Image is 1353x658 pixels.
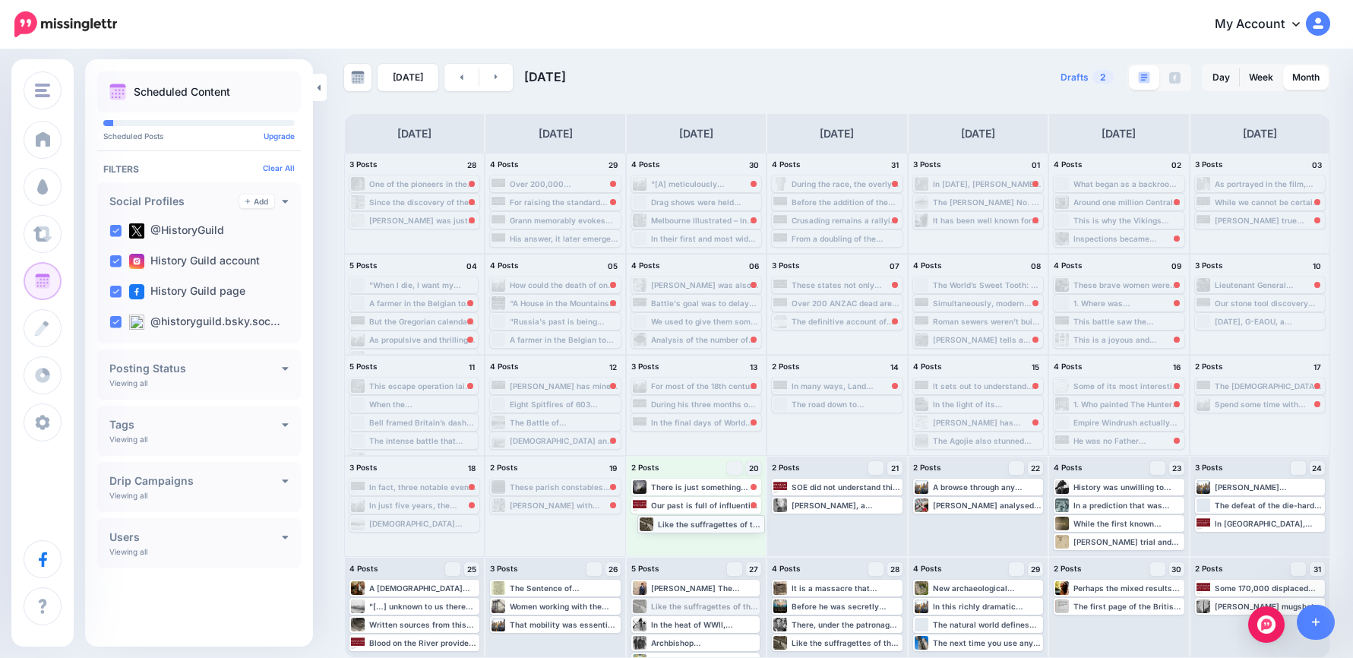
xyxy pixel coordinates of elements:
[464,461,479,475] h4: 18
[1054,261,1083,270] span: 4 Posts
[1073,216,1182,225] div: This is why the Vikings accepted all kinds of coins regardless of origin and age – provided that ...
[369,638,478,647] div: Blood on the River provides a rare, in-depth look at the political vision of enslaved people at t...
[772,362,800,371] span: 2 Posts
[510,198,618,207] div: For raising the standard against and causing the bloodshed of his subjects during the civil wars ...
[510,620,618,629] div: That mobility was essential for [DEMOGRAPHIC_DATA] communities around the harbour – such as the [...
[510,381,618,391] div: [PERSON_NAME] has mined the correspondence, and [PERSON_NAME] and complexity shine through the le...
[464,360,479,374] h4: 11
[933,418,1042,427] div: [PERSON_NAME] has created a book that is both an interesting and compelling read, as well as imme...
[887,461,903,475] a: 21
[933,381,1042,391] div: It sets out to understand why the war was never declared, why the [DEMOGRAPHIC_DATA] didn’t follo...
[1310,158,1325,172] h4: 03
[933,179,1042,188] div: In [DATE], [PERSON_NAME], a [DEMOGRAPHIC_DATA] teenager from [GEOGRAPHIC_DATA], [GEOGRAPHIC_DATA]...
[1028,259,1043,273] h4: 08
[1051,64,1123,91] a: Drafts2
[887,158,903,172] h4: 31
[933,501,1042,510] div: [PERSON_NAME] analysed over 200 written reminiscences and hundreds of settler and First Nations a...
[490,160,519,169] span: 4 Posts
[1169,259,1184,273] h4: 09
[369,454,476,463] div: As [PERSON_NAME] notes in his introduction, The Shortest History of Economics is unusual among re...
[933,638,1042,647] div: The next time you use any digital technology – from your social media feed to your online bank ac...
[1073,400,1182,409] div: 1. Who painted The Hunters in the Snow in [DATE]? History Guild Weekly History Quiz No.280 See ho...
[1215,216,1323,225] div: [PERSON_NAME] true recognition of [PERSON_NAME] nourishes his account and he builds on that stren...
[1028,562,1043,576] a: 29
[1073,501,1182,510] div: In a prediction that was instantaneously proved wrong during the Battle of [GEOGRAPHIC_DATA] in [...
[1054,564,1082,573] span: 2 Posts
[510,280,618,289] div: How could the death of one man lead to the deaths of millions in a war of unprecedented scale and...
[263,163,295,172] a: Clear All
[631,362,659,371] span: 3 Posts
[792,620,900,629] div: There, under the patronage of [US_STATE][DEMOGRAPHIC_DATA] Waffen-SS officer [PERSON_NAME], [PERS...
[792,584,900,593] div: It is a massacre that changed the contour of Aboriginal life in the centre of [GEOGRAPHIC_DATA], ...
[746,360,761,374] h4: 13
[1313,565,1321,573] span: 31
[1195,564,1223,573] span: 2 Posts
[1203,65,1239,90] a: Day
[1073,482,1182,492] div: History was unwilling to juxtapose [PERSON_NAME]’ actions with his sexuality Read more 👉 [URL] #h...
[933,198,1042,207] div: The [PERSON_NAME] No. 1 (REP type B) is destroyed in a crash in [DATE]. The No. 2 is sold to [PER...
[1031,565,1040,573] span: 29
[605,158,621,172] h4: 29
[1073,317,1182,326] div: This battle saw the [DEMOGRAPHIC_DATA] fighting courageously, managing to deny the [DEMOGRAPHIC_D...
[1215,519,1323,528] div: In [GEOGRAPHIC_DATA], they were merely bits of silver along with other silver artefacts. Read mor...
[746,562,761,576] a: 27
[1054,463,1083,472] span: 4 Posts
[913,261,942,270] span: 4 Posts
[510,602,618,611] div: Women working with the carts used to transport coal at [GEOGRAPHIC_DATA], 1900. Hidden in plain s...
[913,463,941,472] span: 2 Posts
[631,564,659,573] span: 5 Posts
[109,547,147,556] p: Viewing all
[651,602,758,611] div: Like the suffragettes of the early 20th century, women [DATE] are showing the power of visual spe...
[103,132,295,140] p: Scheduled Posts
[103,163,295,175] h4: Filters
[1073,584,1182,593] div: Perhaps the mixed results for the early modern human sample is of even greater importance. Read m...
[467,565,476,573] span: 25
[1169,360,1184,374] h4: 16
[1243,125,1277,143] h4: [DATE]
[1169,461,1184,475] a: 23
[129,315,144,330] img: bluesky-square.png
[349,261,378,270] span: 5 Posts
[510,216,618,225] div: Grann memorably evokes the excavation of food, alcohol, and other supplies by men who “burrowed t...
[605,461,621,475] h4: 19
[510,234,618,243] div: His answer, it later emerged, was “Yes, if it will get me to [GEOGRAPHIC_DATA] to see [PERSON_NAM...
[369,501,478,510] div: In just five years, the combined forces of the Axis powers managed to commit atrocities and war c...
[651,335,760,344] div: Analysis of the number of fleas and lice in [GEOGRAPHIC_DATA], in northern [GEOGRAPHIC_DATA], fou...
[35,84,50,97] img: menu.png
[913,564,942,573] span: 4 Posts
[109,363,282,374] h4: Posting Status
[605,259,621,273] h4: 05
[1215,299,1323,308] div: Our stone tool discovery pushes back the archaeological record by 700,000 years: [URL]
[631,160,660,169] span: 4 Posts
[933,620,1042,629] div: The natural world defines the limits of what we can do, and what not.” Environmental history remi...
[369,519,478,528] div: [DEMOGRAPHIC_DATA] marines used transports like this one, later repaired and used for the counter...
[510,335,618,344] div: A farmer in the Belgian town of [GEOGRAPHIC_DATA] caused an international ruckus when he moved a ...
[651,482,760,492] div: There is just something about the sword in the stone, the knights of the round table, [PERSON_NAM...
[933,436,1042,445] div: The Agojie also stunned colonialist [DEMOGRAPHIC_DATA]–as observers and, later, as enemies in the...
[109,435,147,444] p: Viewing all
[510,317,618,326] div: "Russia's past is being reinvented daily—to justify the present." #history
[1073,381,1182,391] div: Some of its most interesting conclusions reflect the extent to which [DEMOGRAPHIC_DATA] resistanc...
[14,11,117,37] img: Missinglettr
[378,64,438,91] a: [DATE]
[887,259,903,273] h4: 07
[369,620,478,629] div: Written sources from this period are rare, so silver finds are extremely important for our unders...
[490,564,518,573] span: 3 Posts
[961,125,995,143] h4: [DATE]
[792,317,900,326] div: The definitive account of one of the greatest Special Forces missions ever, the Raid of [GEOGRAPH...
[792,216,900,225] div: Crusading remains a rallying call to this day, but its role in the popular imagination ignores th...
[1215,400,1323,409] div: Spend some time with [PERSON_NAME], and you will sail oceans, survive earthquakes, peer into volc...
[349,160,378,169] span: 3 Posts
[109,476,282,486] h4: Drip Campaigns
[651,584,758,593] div: [PERSON_NAME] The Shortest History of Economics is the latest in a series of such histories, most...
[109,419,282,430] h4: Tags
[369,482,478,492] div: In fact, three notable events during WWII come to mind, whereby direct nominations from [DEMOGRAP...
[933,584,1042,593] div: New archaeological research on [GEOGRAPHIC_DATA] pushes back the date for the earliest settlement...
[369,280,476,289] div: "When I die, I want my ashes scattered over the hills where I fought with brave men." #history
[1031,464,1040,472] span: 22
[1073,198,1182,207] div: Around one million Central and [DEMOGRAPHIC_DATA] “displaced persons” were resettled by the Unite...
[1310,562,1325,576] a: 31
[464,259,479,273] h4: 04
[1102,125,1136,143] h4: [DATE]
[792,280,900,289] div: These states not only served as bastions of Western European influence in the [GEOGRAPHIC_DATA] b...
